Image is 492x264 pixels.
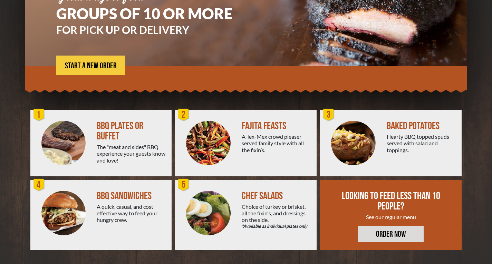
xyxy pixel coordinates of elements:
[56,25,253,35] h3: FOR PICK UP OR DELIVERY
[56,6,253,21] h1: GROUPS OF 10 OR MORE
[41,121,86,165] img: PEJ-BBQ-Buffet.png
[65,62,117,70] span: START A NEW ORDER
[242,191,311,201] div: CHEF SALADS
[56,56,125,75] a: START A NEW ORDER
[242,121,311,131] div: FAJITA FEASTS
[331,121,376,165] img: PEJ-Baked-Potato.png
[177,108,191,122] div: 2
[341,214,442,220] div: See our regular menu
[186,121,231,165] img: PEJ-Fajitas.png
[341,191,442,212] div: LOOKING TO FEED LESS THAN 10 PEOPLE?
[97,203,166,223] div: A quick, casual, and cost effective way to feed your hungry crew.
[242,203,311,230] div: Choice of turkey or brisket, all the fixin's, and dressings on the side.
[97,191,166,201] div: BBQ SANDWICHES
[32,108,46,122] div: 1
[322,108,336,122] div: 3
[358,226,424,242] a: ORDER NOW
[242,133,311,153] div: A Tex-Mex crowd pleaser served family style with all the fixin’s.
[32,178,46,192] div: 4
[177,178,191,192] div: 5
[387,133,456,153] div: Hearty BBQ topped spuds served with salad and toppings.
[41,191,86,235] img: PEJ-BBQ-Sandwich.png
[97,121,166,141] div: BBQ PLATES OR BUFFET
[242,223,311,229] em: *Available as individual plates only
[97,144,166,164] div: The "meat and sides" BBQ experience your guests know and love!
[387,121,456,131] div: BAKED POTATOES
[186,191,231,235] img: Salad-Circle.png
